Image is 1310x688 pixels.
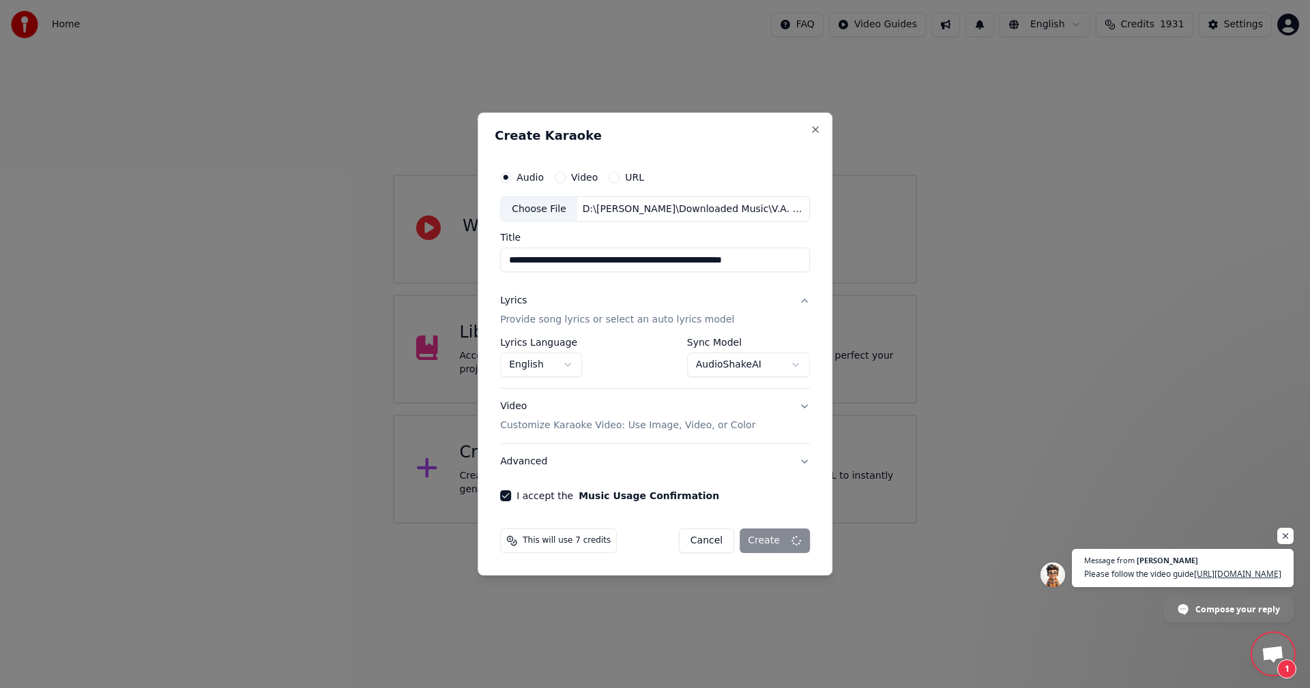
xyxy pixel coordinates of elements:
label: Sync Model [687,338,810,348]
button: Advanced [500,444,810,479]
button: I accept the [579,491,719,500]
label: Video [571,173,598,182]
button: Cancel [679,528,734,553]
label: I accept the [516,491,719,500]
div: D:\[PERSON_NAME]\Downloaded Music\V.A. -- [US_STATE] Meltdown Vol. 2\Jupiters Children - Check yo... [577,203,809,216]
label: Lyrics Language [500,338,582,348]
button: VideoCustomize Karaoke Video: Use Image, Video, or Color [500,389,810,444]
h2: Create Karaoke [495,130,815,142]
span: This will use 7 credits [523,535,611,546]
label: Title [500,233,810,243]
label: Audio [516,173,544,182]
div: LyricsProvide song lyrics or select an auto lyrics model [500,338,810,389]
div: Choose File [501,197,577,222]
label: URL [625,173,644,182]
p: Customize Karaoke Video: Use Image, Video, or Color [500,419,755,432]
button: LyricsProvide song lyrics or select an auto lyrics model [500,284,810,338]
p: Provide song lyrics or select an auto lyrics model [500,314,734,327]
div: Lyrics [500,295,527,308]
div: Video [500,400,755,433]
